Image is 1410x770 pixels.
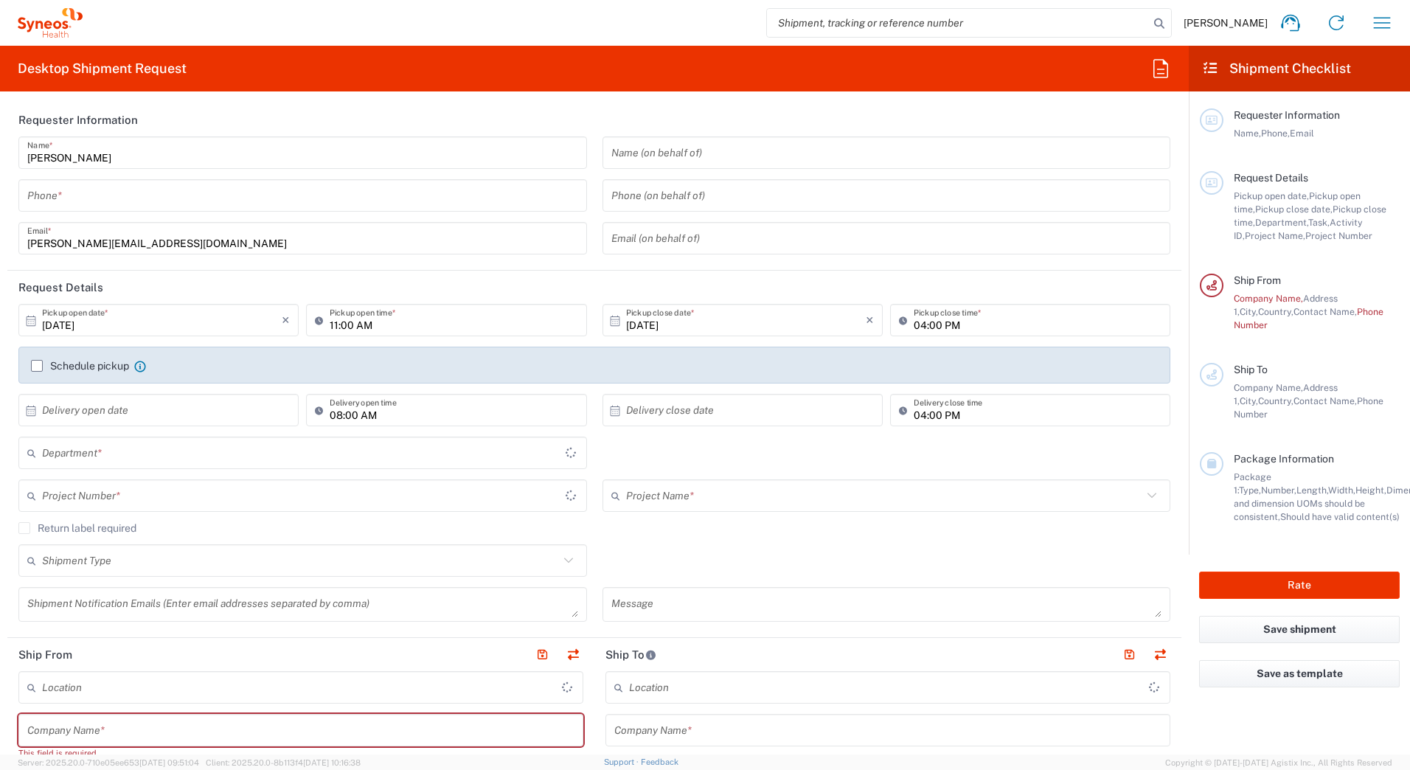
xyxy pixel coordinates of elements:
[1234,453,1334,465] span: Package Information
[1258,306,1293,317] span: Country,
[1258,395,1293,406] span: Country,
[1305,230,1372,241] span: Project Number
[1255,204,1333,215] span: Pickup close date,
[31,360,129,372] label: Schedule pickup
[604,757,641,766] a: Support
[1234,471,1271,496] span: Package 1:
[1280,511,1400,522] span: Should have valid content(s)
[18,60,187,77] h2: Desktop Shipment Request
[139,758,199,767] span: [DATE] 09:51:04
[1234,274,1281,286] span: Ship From
[1290,128,1314,139] span: Email
[206,758,361,767] span: Client: 2025.20.0-8b113f4
[1202,60,1351,77] h2: Shipment Checklist
[1239,485,1261,496] span: Type,
[1240,306,1258,317] span: City,
[1234,109,1340,121] span: Requester Information
[641,757,678,766] a: Feedback
[18,648,72,662] h2: Ship From
[18,280,103,295] h2: Request Details
[1296,485,1328,496] span: Length,
[1234,190,1309,201] span: Pickup open date,
[18,113,138,128] h2: Requester Information
[18,522,136,534] label: Return label required
[1328,485,1355,496] span: Width,
[1184,16,1268,30] span: [PERSON_NAME]
[1308,217,1330,228] span: Task,
[1234,293,1303,304] span: Company Name,
[1234,364,1268,375] span: Ship To
[1240,395,1258,406] span: City,
[1293,306,1357,317] span: Contact Name,
[1234,128,1261,139] span: Name,
[1255,217,1308,228] span: Department,
[1199,572,1400,599] button: Rate
[1234,382,1303,393] span: Company Name,
[303,758,361,767] span: [DATE] 10:16:38
[282,308,290,332] i: ×
[18,758,199,767] span: Server: 2025.20.0-710e05ee653
[1293,395,1357,406] span: Contact Name,
[605,648,656,662] h2: Ship To
[1261,485,1296,496] span: Number,
[1261,128,1290,139] span: Phone,
[1245,230,1305,241] span: Project Name,
[1199,660,1400,687] button: Save as template
[1165,756,1392,769] span: Copyright © [DATE]-[DATE] Agistix Inc., All Rights Reserved
[767,9,1149,37] input: Shipment, tracking or reference number
[1199,616,1400,643] button: Save shipment
[18,746,583,760] div: This field is required
[866,308,874,332] i: ×
[1234,172,1308,184] span: Request Details
[1355,485,1386,496] span: Height,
